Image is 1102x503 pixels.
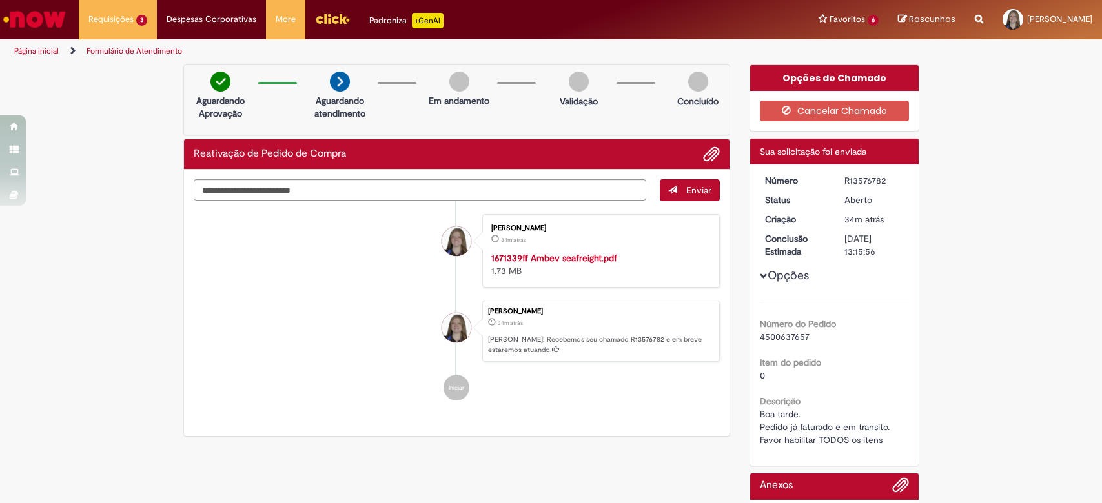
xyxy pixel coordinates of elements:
p: Validação [560,95,598,108]
span: Requisições [88,13,134,26]
span: More [276,13,296,26]
b: Item do pedido [760,357,821,368]
h2: Reativação de Pedido de Compra Histórico de tíquete [194,148,346,160]
div: Aberto [844,193,904,206]
div: [PERSON_NAME] [488,308,713,315]
img: img-circle-grey.png [449,72,469,92]
div: [PERSON_NAME] [491,224,706,232]
img: ServiceNow [1,6,68,32]
div: R13576782 [844,174,904,187]
dt: Status [755,193,835,206]
span: 3 [136,15,147,26]
span: Sua solicitação foi enviada [760,146,866,157]
span: 34m atrás [844,213,884,225]
textarea: Digite sua mensagem aqui... [194,179,647,201]
div: Tarsila Fernanda Arroyo Gabriel [442,313,471,342]
span: Rascunhos [909,13,955,25]
dt: Número [755,174,835,187]
button: Enviar [660,179,720,201]
span: 0 [760,370,765,381]
a: Página inicial [14,46,59,56]
ul: Trilhas de página [10,39,725,63]
img: img-circle-grey.png [569,72,589,92]
img: click_logo_yellow_360x200.png [315,9,350,28]
ul: Histórico de tíquete [194,201,720,414]
div: 29/09/2025 13:15:53 [844,213,904,226]
a: Formulário de Atendimento [87,46,182,56]
b: Número do Pedido [760,318,836,330]
time: 29/09/2025 13:15:53 [498,319,523,327]
span: 34m atrás [498,319,523,327]
span: 6 [868,15,879,26]
span: Favoritos [830,13,865,26]
button: Cancelar Chamado [760,101,909,121]
p: Aguardando atendimento [309,94,371,120]
span: Enviar [686,184,711,196]
div: 1.73 MB [491,252,706,277]
time: 29/09/2025 13:15:51 [501,236,526,244]
div: Opções do Chamado [750,65,919,91]
dt: Criação [755,213,835,226]
p: +GenAi [412,13,444,28]
button: Adicionar anexos [703,146,720,163]
div: [DATE] 13:15:56 [844,232,904,258]
p: Aguardando Aprovação [189,94,252,120]
p: [PERSON_NAME]! Recebemos seu chamado R13576782 e em breve estaremos atuando. [488,335,713,355]
span: 34m atrás [501,236,526,244]
div: Tarsila Fernanda Arroyo Gabriel [442,226,471,256]
p: Em andamento [429,94,489,107]
button: Adicionar anexos [892,477,909,500]
span: 4500637657 [760,331,810,342]
b: Descrição [760,395,801,407]
span: Boa tarde. Pedido já faturado e em transito. Favor habilitar TODOS os itens [760,408,892,446]
p: Concluído [677,95,719,108]
div: Padroniza [369,13,444,28]
dt: Conclusão Estimada [755,232,835,258]
a: 1671339ff Ambev seafreight.pdf [491,252,617,264]
img: check-circle-green.png [210,72,230,92]
li: Tarsila Fernanda Arroyo Gabriel [194,301,720,362]
span: Despesas Corporativas [167,13,256,26]
img: img-circle-grey.png [688,72,708,92]
span: [PERSON_NAME] [1027,14,1092,25]
time: 29/09/2025 13:15:53 [844,213,884,225]
a: Rascunhos [898,14,955,26]
h2: Anexos [760,480,793,491]
img: arrow-next.png [330,72,350,92]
